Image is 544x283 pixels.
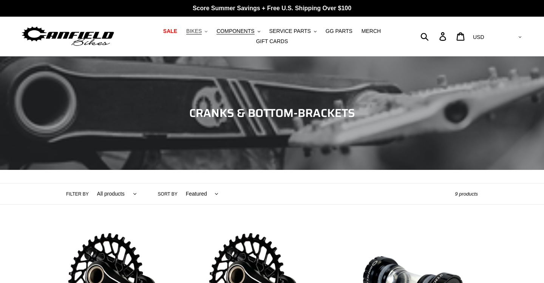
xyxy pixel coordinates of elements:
[322,26,356,36] a: GG PARTS
[252,36,292,47] a: GIFT CARDS
[66,191,89,197] label: Filter by
[326,28,352,34] span: GG PARTS
[158,191,178,197] label: Sort by
[425,28,444,45] input: Search
[455,191,478,197] span: 9 products
[182,26,211,36] button: BIKES
[269,28,311,34] span: SERVICE PARTS
[256,38,288,45] span: GIFT CARDS
[213,26,264,36] button: COMPONENTS
[21,25,115,48] img: Canfield Bikes
[358,26,385,36] a: MERCH
[163,28,177,34] span: SALE
[186,28,202,34] span: BIKES
[189,104,355,122] span: CRANKS & BOTTOM-BRACKETS
[362,28,381,34] span: MERCH
[216,28,254,34] span: COMPONENTS
[265,26,320,36] button: SERVICE PARTS
[159,26,181,36] a: SALE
